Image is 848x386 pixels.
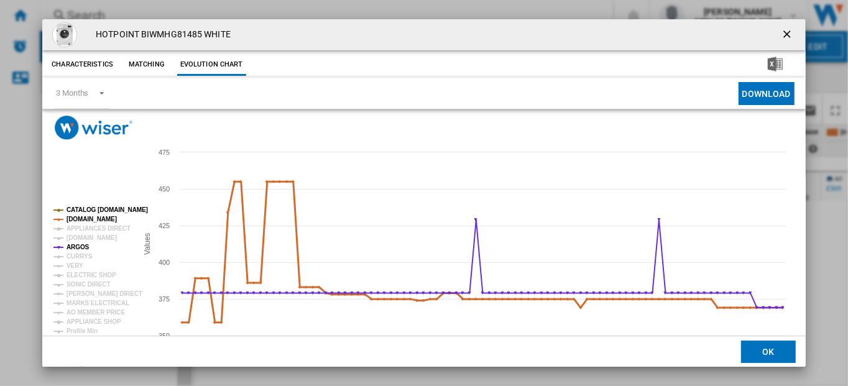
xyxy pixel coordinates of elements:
[143,233,152,255] tspan: Values
[67,290,142,297] tspan: [PERSON_NAME] DIRECT
[67,281,110,288] tspan: SONIC DIRECT
[52,22,77,47] img: biwmhg81485.jpg
[739,82,795,105] button: Download
[159,185,170,193] tspan: 450
[67,206,148,213] tspan: CATALOG [DOMAIN_NAME]
[781,28,796,43] ng-md-icon: getI18NText('BUTTONS.CLOSE_DIALOG')
[159,259,170,266] tspan: 400
[67,244,90,250] tspan: ARGOS
[55,116,132,140] img: logo_wiser_300x94.png
[768,57,783,71] img: excel-24x24.png
[67,262,83,269] tspan: VERY
[776,22,801,47] button: getI18NText('BUTTONS.CLOSE_DIALOG')
[67,272,116,278] tspan: ELECTRIC SHOP
[159,222,170,229] tspan: 425
[56,88,88,98] div: 3 Months
[67,234,117,241] tspan: [DOMAIN_NAME]
[67,328,98,334] tspan: Profile Min
[67,309,125,316] tspan: AO MEMBER PRICE
[119,53,174,76] button: Matching
[748,53,803,76] button: Download in Excel
[741,340,796,362] button: OK
[90,29,231,41] h4: HOTPOINT BIWMHG81485 WHITE
[159,332,170,339] tspan: 350
[67,253,93,260] tspan: CURRYS
[67,216,117,223] tspan: [DOMAIN_NAME]
[48,53,116,76] button: Characteristics
[159,149,170,156] tspan: 475
[67,300,129,306] tspan: MARKS ELECTRICAL
[67,225,131,232] tspan: APPLIANCES DIRECT
[67,318,121,325] tspan: APPLIANCE SHOP
[42,19,806,367] md-dialog: Product popup
[177,53,246,76] button: Evolution chart
[159,295,170,303] tspan: 375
